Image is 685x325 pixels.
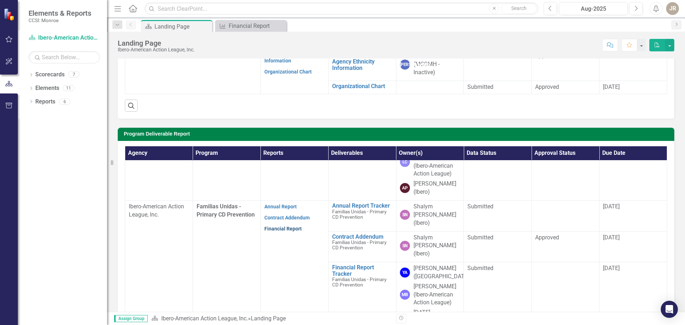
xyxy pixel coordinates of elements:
[29,9,91,17] span: Elements & Reports
[154,22,210,31] div: Landing Page
[332,83,392,90] a: Organizational Chart
[328,81,396,94] td: Double-Click to Edit Right Click for Context Menu
[661,301,678,318] div: Open Intercom Messenger
[332,234,392,240] a: Contract Addendum
[559,2,628,15] button: Aug-2025
[29,51,100,64] input: Search Below...
[400,183,410,193] div: AP
[332,209,386,220] span: Familias Unidas - Primary CD Prevention
[413,283,460,307] div: [PERSON_NAME] (Ibero-American Action League)
[264,226,302,232] a: Financial Report
[532,50,599,81] td: Double-Click to Edit
[467,265,493,271] span: Submitted
[532,81,599,94] td: Double-Click to Edit
[264,204,297,209] a: Annual Report
[603,83,620,90] span: [DATE]
[413,52,460,77] div: [PERSON_NAME] (MCOMH - Inactive)
[603,203,620,210] span: [DATE]
[35,71,65,79] a: Scorecards
[129,203,189,219] p: Ibero-American Action League, Inc.
[151,315,391,323] div: »
[562,5,625,13] div: Aug-2025
[332,264,392,277] a: Financial Report Tracker
[467,203,493,210] span: Submitted
[603,265,620,271] span: [DATE]
[332,52,392,71] a: Cultural Competency Agency Ethnicity Information
[118,39,195,47] div: Landing Page
[467,234,493,241] span: Submitted
[535,83,559,90] span: Approved
[413,203,460,227] div: Shalym [PERSON_NAME] (Ibero)
[35,98,55,106] a: Reports
[400,210,410,220] div: SN
[413,180,460,196] div: [PERSON_NAME] (Ibero)
[464,81,532,94] td: Double-Click to Edit
[118,47,195,52] div: Ibero-American Action League, Inc.
[501,4,537,14] button: Search
[332,239,386,250] span: Familias Unidas - Primary CD Prevention
[217,21,285,30] a: Financial Report
[264,215,310,220] a: Contract Addendum
[229,21,285,30] div: Financial Report
[535,234,559,241] span: Approved
[124,131,671,137] h3: Program Deliverable Report
[251,315,286,322] div: Landing Page
[413,234,460,258] div: Shalym [PERSON_NAME] (Ibero)
[511,5,527,11] span: Search
[413,264,471,281] div: [PERSON_NAME] ([GEOGRAPHIC_DATA])
[114,315,148,322] span: Assign Group
[63,85,74,91] div: 11
[532,231,599,262] td: Double-Click to Edit
[400,268,410,278] div: YA
[68,72,80,78] div: 7
[400,241,410,251] div: SN
[464,50,532,81] td: Double-Click to Edit
[666,2,679,15] button: JR
[532,200,599,231] td: Double-Click to Edit
[29,34,100,42] a: Ibero-American Action League, Inc.
[464,231,532,262] td: Double-Click to Edit
[328,200,396,231] td: Double-Click to Edit Right Click for Context Menu
[59,98,70,105] div: 6
[161,315,248,322] a: Ibero-American Action League, Inc.
[328,231,396,262] td: Double-Click to Edit Right Click for Context Menu
[603,234,620,241] span: [DATE]
[264,69,312,75] a: Organizational Chart
[328,50,396,81] td: Double-Click to Edit Right Click for Context Menu
[400,60,410,70] div: [PERSON_NAME]
[144,2,538,15] input: Search ClearPoint...
[400,290,410,300] div: MB
[413,146,460,178] div: [DATE][PERSON_NAME] (Ibero-American Action League)
[464,200,532,231] td: Double-Click to Edit
[467,83,493,90] span: Submitted
[4,8,16,21] img: ClearPoint Strategy
[400,157,410,167] div: LC
[29,17,91,23] small: CCSI: Monroe
[197,203,255,218] span: Familias Unidas - Primary CD Prevention
[35,84,59,92] a: Elements
[332,203,392,209] a: Annual Report Tracker
[332,276,386,288] span: Familias Unidas - Primary CD Prevention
